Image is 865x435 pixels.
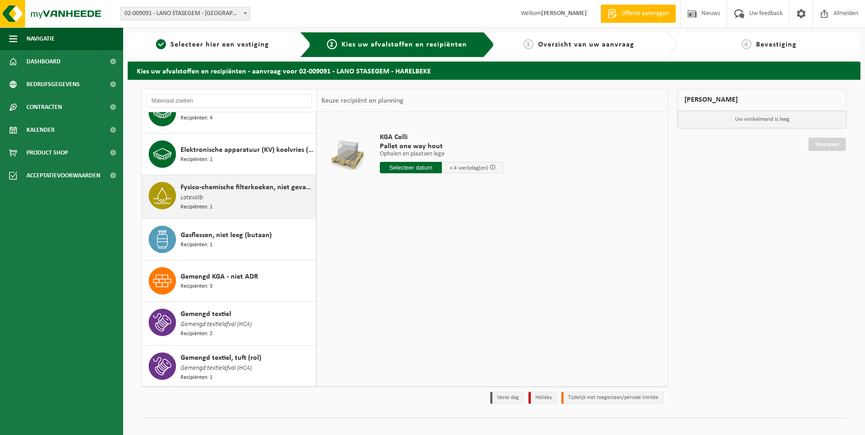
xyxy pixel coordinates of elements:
[380,142,504,151] span: Pallet one way hout
[26,119,55,141] span: Kalender
[142,346,316,389] button: Gemengd textiel, tuft (rol) Gemengd textielafval (HCA) Recipiënten: 1
[450,165,488,171] span: + 4 werkdag(en)
[181,145,314,155] span: Elektronische apparatuur (KV) koelvries (huishoudelijk)
[317,89,408,112] div: Keuze recipiënt en planning
[380,133,504,142] span: KGA Colli
[523,39,534,49] span: 3
[181,203,212,212] span: Recipiënten: 1
[181,114,212,123] span: Recipiënten: 4
[171,41,269,48] span: Selecteer hier een vestiging
[121,7,250,20] span: 02-009091 - LANO STASEGEM - HARELBEKE
[26,73,80,96] span: Bedrijfsgegevens
[181,320,252,330] span: Gemengd textielafval (HCA)
[181,373,212,382] span: Recipiënten: 1
[142,92,316,134] button: Elektronische apparatuur - overige (OVE) Recipiënten: 4
[181,363,252,373] span: Gemengd textielafval (HCA)
[601,5,676,23] a: Offerte aanvragen
[380,151,504,157] p: Ophalen en plaatsen lege
[541,10,587,17] strong: [PERSON_NAME]
[181,155,212,164] span: Recipiënten: 1
[128,62,860,79] h2: Kies uw afvalstoffen en recipiënten - aanvraag voor 02-009091 - LANO STASEGEM - HARELBEKE
[156,39,166,49] span: 1
[808,138,846,151] a: Doorgaan
[619,9,671,18] span: Offerte aanvragen
[181,241,212,249] span: Recipiënten: 1
[26,27,55,50] span: Navigatie
[120,7,250,21] span: 02-009091 - LANO STASEGEM - HARELBEKE
[26,164,100,187] span: Acceptatievoorwaarden
[26,96,62,119] span: Contracten
[142,219,316,260] button: Gasflessen, niet leeg (butaan) Recipiënten: 1
[142,260,316,302] button: Gemengd KGA - niet ADR Recipiënten: 3
[327,39,337,49] span: 2
[181,309,231,320] span: Gemengd textiel
[380,162,442,173] input: Selecteer datum
[181,352,261,363] span: Gemengd textiel, tuft (rol)
[342,41,467,48] span: Kies uw afvalstoffen en recipiënten
[181,193,203,203] span: Latexslib
[26,141,68,164] span: Product Shop
[142,175,316,219] button: Fysico-chemische filterkoeken, niet gevaarlijk Latexslib Recipiënten: 1
[181,330,212,338] span: Recipiënten: 2
[132,39,293,50] a: 1Selecteer hier een vestiging
[538,41,634,48] span: Overzicht van uw aanvraag
[181,182,314,193] span: Fysico-chemische filterkoeken, niet gevaarlijk
[490,392,524,404] li: Vaste dag
[26,50,61,73] span: Dashboard
[678,111,846,128] p: Uw winkelmand is leeg
[677,89,847,111] div: [PERSON_NAME]
[181,230,272,241] span: Gasflessen, niet leeg (butaan)
[146,94,312,108] input: Materiaal zoeken
[142,302,316,346] button: Gemengd textiel Gemengd textielafval (HCA) Recipiënten: 2
[528,392,557,404] li: Holiday
[741,39,751,49] span: 4
[142,134,316,175] button: Elektronische apparatuur (KV) koelvries (huishoudelijk) Recipiënten: 1
[181,271,258,282] span: Gemengd KGA - niet ADR
[561,392,663,404] li: Tijdelijk niet toegestaan/période limitée
[756,41,797,48] span: Bevestiging
[181,282,212,291] span: Recipiënten: 3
